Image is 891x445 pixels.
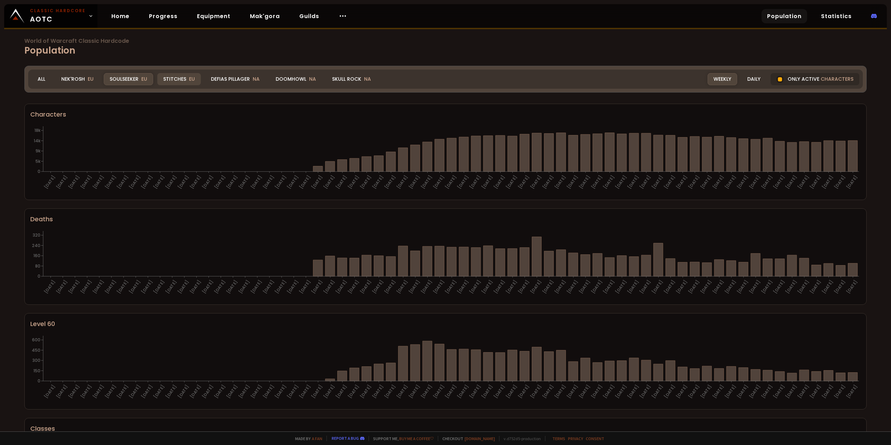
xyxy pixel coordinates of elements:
[399,436,434,441] a: Buy me a coffee
[687,384,701,399] text: [DATE]
[845,279,859,295] text: [DATE]
[55,279,69,295] text: [DATE]
[369,436,434,441] span: Support me,
[79,279,93,295] text: [DATE]
[772,174,786,190] text: [DATE]
[294,9,325,23] a: Guilds
[35,263,40,269] tspan: 80
[736,279,749,295] text: [DATE]
[468,384,482,399] text: [DATE]
[517,174,530,190] text: [DATE]
[262,174,275,190] text: [DATE]
[310,174,324,190] text: [DATE]
[492,384,506,399] text: [DATE]
[286,279,300,295] text: [DATE]
[104,73,153,85] div: Soulseeker
[760,174,774,190] text: [DATE]
[492,174,506,190] text: [DATE]
[481,279,494,295] text: [DATE]
[566,384,579,399] text: [DATE]
[189,76,195,82] span: EU
[797,279,810,295] text: [DATE]
[566,174,579,190] text: [DATE]
[408,174,421,190] text: [DATE]
[334,384,348,399] text: [DATE]
[797,174,810,190] text: [DATE]
[250,279,263,295] text: [DATE]
[724,384,737,399] text: [DATE]
[36,148,41,154] tspan: 9k
[724,174,737,190] text: [DATE]
[468,174,482,190] text: [DATE]
[408,279,421,295] text: [DATE]
[651,384,664,399] text: [DATE]
[359,174,372,190] text: [DATE]
[529,174,543,190] text: [DATE]
[140,384,154,399] text: [DATE]
[33,368,40,374] tspan: 150
[274,174,287,190] text: [DATE]
[30,110,861,119] div: Characters
[165,384,178,399] text: [DATE]
[639,174,652,190] text: [DATE]
[541,384,555,399] text: [DATE]
[225,279,239,295] text: [DATE]
[189,279,202,295] text: [DATE]
[323,384,336,399] text: [DATE]
[323,279,336,295] text: [DATE]
[784,384,798,399] text: [DATE]
[310,279,324,295] text: [DATE]
[189,174,202,190] text: [DATE]
[55,384,69,399] text: [DATE]
[675,279,688,295] text: [DATE]
[38,273,40,279] tspan: 0
[32,243,40,248] tspan: 240
[529,384,543,399] text: [DATE]
[784,174,798,190] text: [DATE]
[189,384,202,399] text: [DATE]
[30,214,861,224] div: Deaths
[140,279,154,295] text: [DATE]
[364,76,371,82] span: NA
[30,8,86,24] span: AOTC
[741,73,766,85] div: Daily
[116,279,129,295] text: [DATE]
[568,436,583,441] a: Privacy
[517,279,530,295] text: [DATE]
[578,279,591,295] text: [DATE]
[92,174,105,190] text: [DATE]
[614,384,628,399] text: [DATE]
[505,384,518,399] text: [DATE]
[465,436,495,441] a: [DOMAIN_NAME]
[244,9,285,23] a: Mak'gora
[821,279,834,295] text: [DATE]
[626,174,640,190] text: [DATE]
[784,279,798,295] text: [DATE]
[298,174,312,190] text: [DATE]
[552,436,565,441] a: Terms
[67,279,81,295] text: [DATE]
[760,384,774,399] text: [DATE]
[205,73,266,85] div: Defias Pillager
[663,279,676,295] text: [DATE]
[383,174,397,190] text: [DATE]
[395,384,409,399] text: [DATE]
[116,174,129,190] text: [DATE]
[225,384,239,399] text: [DATE]
[553,279,567,295] text: [DATE]
[140,174,154,190] text: [DATE]
[67,174,81,190] text: [DATE]
[128,174,142,190] text: [DATE]
[274,279,287,295] text: [DATE]
[332,436,359,441] a: Report a bug
[395,174,409,190] text: [DATE]
[408,384,421,399] text: [DATE]
[286,174,300,190] text: [DATE]
[104,174,117,190] text: [DATE]
[456,384,470,399] text: [DATE]
[797,384,810,399] text: [DATE]
[104,384,117,399] text: [DATE]
[444,384,458,399] text: [DATE]
[456,279,470,295] text: [DATE]
[30,424,861,433] div: Classes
